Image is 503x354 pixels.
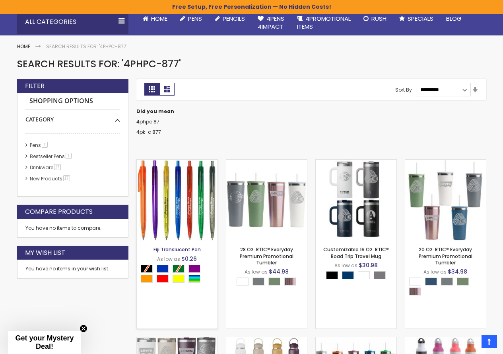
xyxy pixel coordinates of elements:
a: 4Pens4impact [251,10,291,36]
a: Fiji Translucent Pen [137,159,218,166]
div: Fog [441,278,453,286]
div: Graphite [374,271,386,279]
span: Specials [408,14,433,23]
div: Sage Green [268,278,280,286]
label: Sort By [395,86,412,93]
button: Close teaser [80,325,87,332]
span: 17 [54,164,61,170]
div: Select A Color [237,278,300,288]
span: 1 [42,142,48,148]
span: As low as [334,262,357,269]
div: Select A Color [409,278,486,297]
div: You have no items to compare. [17,219,128,238]
a: Fiji Translucent Pen [153,246,201,253]
dt: Did you mean [136,108,486,115]
a: Pens [174,10,208,27]
span: As low as [423,268,447,275]
span: $34.98 [448,268,467,276]
div: White [358,271,370,279]
div: White [237,278,249,286]
a: 20 Oz. RTIC® Everyday Premium Promotional Tumbler [419,246,472,266]
a: Drinkware17 [28,164,64,171]
span: 4PROMOTIONAL ITEMS [297,14,351,31]
a: 28 Oz. RTIC® Everyday Premium Promotional Tumbler [240,246,293,266]
div: Get your Mystery Deal!Close teaser [8,331,81,354]
a: 40 Oz. RTIC® Essential Branded Tumbler [137,337,218,344]
strong: My Wish List [25,248,65,257]
img: Fiji Translucent Pen [137,160,218,241]
div: White [409,278,421,286]
span: Blog [446,14,462,23]
strong: Shopping Options [25,93,120,110]
img: 28 Oz. RTIC® Everyday Premium Promotional Tumbler [226,160,307,241]
span: 17 [63,175,70,181]
div: Red [157,275,169,283]
a: 4phpc 87 [136,118,159,125]
strong: Filter [25,82,45,90]
div: Snapdragon Glitter [409,288,421,295]
div: Sage Green [457,278,469,286]
span: Search results for: '4PHPC-877' [17,57,181,70]
a: Pens1 [28,142,50,149]
span: 4Pens 4impact [258,14,284,31]
a: 4pk-c 877 [136,129,161,135]
a: Blog [440,10,468,27]
div: Storm [425,278,437,286]
span: $0.26 [181,255,197,263]
span: As low as [245,268,268,275]
span: Get your Mystery Deal! [15,334,74,350]
div: Purple [188,265,200,273]
strong: Search results for: '4PHPC-877' [46,43,127,50]
div: Navy Blue [342,271,354,279]
a: 4PROMOTIONALITEMS [291,10,357,36]
span: As low as [157,256,180,262]
a: 28 Oz. RTIC® Everyday Premium Promotional Tumbler [226,159,307,166]
span: Pens [188,14,202,23]
a: New Products17 [28,175,73,182]
span: Rush [371,14,386,23]
div: You have no items in your wish list. [25,266,120,272]
div: Fog [252,278,264,286]
a: Bestseller Pens1 [28,153,74,160]
a: 40 Oz. RTIC® Road Trip Tumbler [316,337,396,344]
div: Assorted [188,275,200,283]
a: Promotional RTIC® Bottle Chiller Insulated Cooler [405,337,486,344]
div: Select A Color [141,265,218,285]
img: Customizable 16 Oz. RTIC® Road Trip Travel Mug [316,160,396,241]
a: Pencils [208,10,251,27]
span: 1 [66,153,72,159]
div: Orange [141,275,153,283]
a: Home [136,10,174,27]
a: Rush [357,10,393,27]
div: All Categories [17,10,128,34]
div: Snapdragon Glitter [284,278,296,286]
a: 20 Oz. RTIC® Everyday Premium Promotional Tumbler [405,159,486,166]
span: Pencils [223,14,245,23]
a: Customizable 16 Oz. RTIC® Road Trip Travel Mug [316,159,396,166]
a: Home [17,43,30,50]
a: Customizable 16 Oz. RTIC® Road Trip Travel Mug [323,246,389,259]
span: Home [151,14,167,23]
div: Select A Color [326,271,390,281]
div: Category [25,110,120,123]
iframe: Google Customer Reviews [437,332,503,354]
div: Blue [157,265,169,273]
img: 20 Oz. RTIC® Everyday Premium Promotional Tumbler [405,160,486,241]
a: Specials [393,10,440,27]
span: $30.98 [359,261,378,269]
div: Yellow [173,275,184,283]
span: $44.98 [269,268,289,276]
div: Black [326,271,338,279]
a: 40 Oz. RTIC® Custom Outback Bottle [226,337,307,344]
strong: Grid [144,83,159,96]
strong: Compare Products [25,207,93,216]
